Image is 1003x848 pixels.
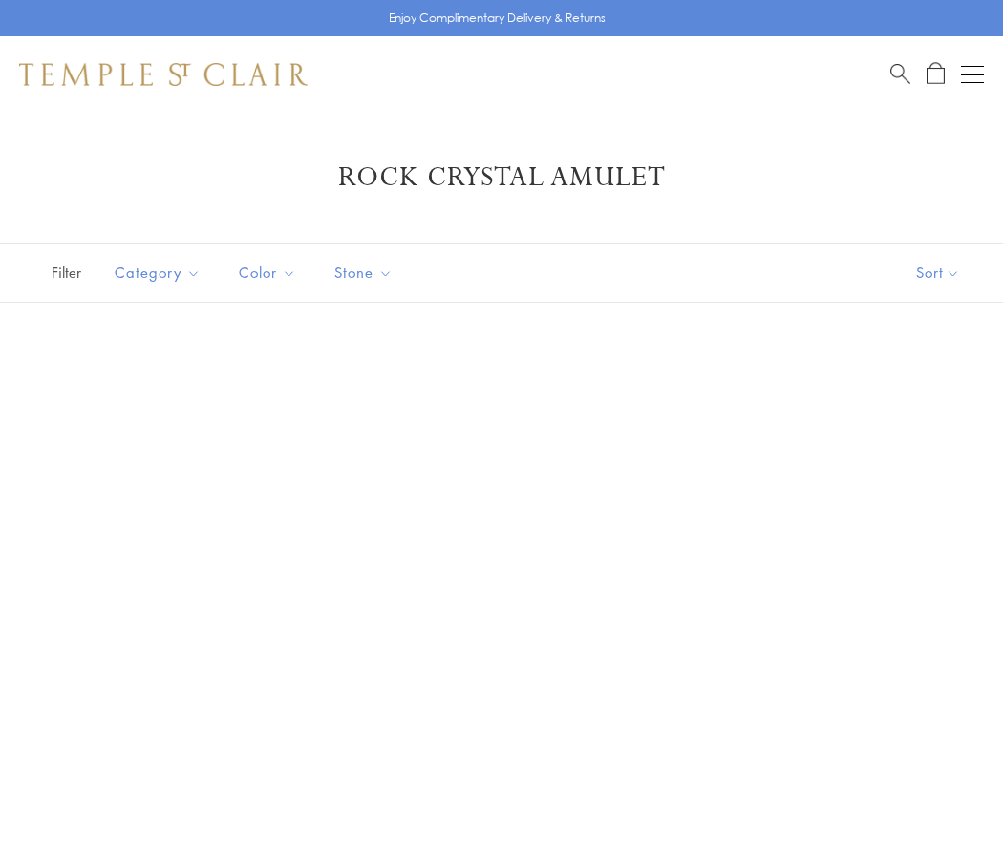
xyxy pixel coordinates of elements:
[19,63,308,86] img: Temple St. Clair
[890,62,910,86] a: Search
[229,261,310,285] span: Color
[873,244,1003,302] button: Show sort by
[927,62,945,86] a: Open Shopping Bag
[224,251,310,294] button: Color
[961,63,984,86] button: Open navigation
[48,160,955,195] h1: Rock Crystal Amulet
[100,251,215,294] button: Category
[389,9,606,28] p: Enjoy Complimentary Delivery & Returns
[325,261,407,285] span: Stone
[320,251,407,294] button: Stone
[105,261,215,285] span: Category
